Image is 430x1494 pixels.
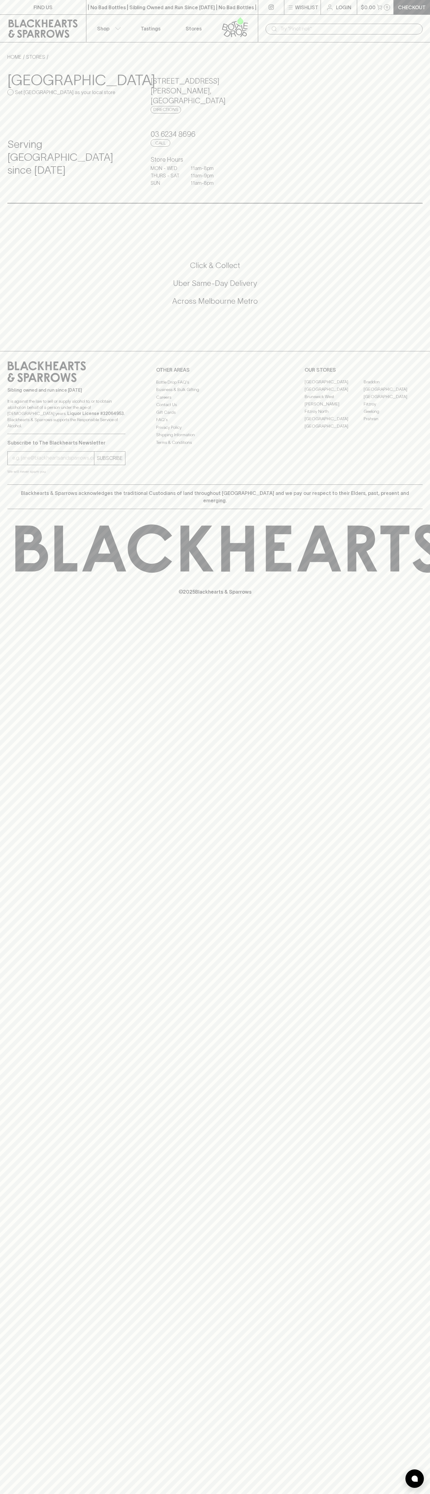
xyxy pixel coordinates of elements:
a: [GEOGRAPHIC_DATA] [305,423,364,430]
a: Business & Bulk Gifting [156,386,274,393]
p: 11am - 9pm [191,172,221,179]
a: Tastings [129,15,172,42]
p: OTHER AREAS [156,366,274,373]
button: Shop [86,15,129,42]
a: [GEOGRAPHIC_DATA] [305,415,364,423]
a: Contact Us [156,401,274,409]
p: Login [336,4,351,11]
a: Fitzroy [364,401,423,408]
p: Blackhearts & Sparrows acknowledges the traditional Custodians of land throughout [GEOGRAPHIC_DAT... [12,489,418,504]
a: Careers [156,393,274,401]
div: Call to action block [7,236,423,339]
a: Gift Cards [156,409,274,416]
a: [GEOGRAPHIC_DATA] [364,386,423,393]
input: e.g. jane@blackheartsandsparrows.com.au [12,453,94,463]
a: Brunswick West [305,393,364,401]
a: [GEOGRAPHIC_DATA] [364,393,423,401]
a: Braddon [364,378,423,386]
p: It is against the law to sell or supply alcohol to, or to obtain alcohol on behalf of a person un... [7,398,125,429]
a: Fitzroy North [305,408,364,415]
input: Try "Pinot noir" [280,24,418,34]
p: SUBSCRIBE [97,454,123,462]
h3: [GEOGRAPHIC_DATA] [7,71,136,89]
a: STORES [26,54,45,60]
p: 0 [386,6,388,9]
p: Set [GEOGRAPHIC_DATA] as your local store [15,89,115,96]
a: Terms & Conditions [156,439,274,446]
p: Subscribe to The Blackhearts Newsletter [7,439,125,446]
a: Shipping Information [156,431,274,439]
p: FIND US [34,4,53,11]
p: MON - WED [151,164,181,172]
a: Prahran [364,415,423,423]
a: Bottle Drop FAQ's [156,378,274,386]
h5: 03 6234 8696 [151,129,279,139]
p: SUN [151,179,181,187]
h5: Uber Same-Day Delivery [7,278,423,288]
p: 11am - 8pm [191,179,221,187]
p: Wishlist [295,4,318,11]
a: Stores [172,15,215,42]
h5: Click & Collect [7,260,423,271]
strong: Liquor License #32064953 [67,411,124,416]
a: [GEOGRAPHIC_DATA] [305,386,364,393]
p: Stores [186,25,202,32]
p: $0.00 [361,4,376,11]
a: Call [151,139,170,147]
p: 11am - 8pm [191,164,221,172]
h4: Serving [GEOGRAPHIC_DATA] since [DATE] [7,138,136,177]
p: THURS - SAT [151,172,181,179]
p: Sibling owned and run since [DATE] [7,387,125,393]
h6: Store Hours [151,155,279,164]
p: We will never spam you [7,468,125,475]
p: OUR STORES [305,366,423,373]
button: SUBSCRIBE [94,452,125,465]
a: Privacy Policy [156,424,274,431]
a: HOME [7,54,22,60]
a: [PERSON_NAME] [305,401,364,408]
h5: Across Melbourne Metro [7,296,423,306]
a: FAQ's [156,416,274,424]
h5: [STREET_ADDRESS][PERSON_NAME] , [GEOGRAPHIC_DATA] [151,76,279,106]
img: bubble-icon [412,1476,418,1482]
p: Checkout [398,4,426,11]
a: Geelong [364,408,423,415]
p: Tastings [141,25,160,32]
a: Directions [151,106,181,113]
a: [GEOGRAPHIC_DATA] [305,378,364,386]
p: Shop [97,25,109,32]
